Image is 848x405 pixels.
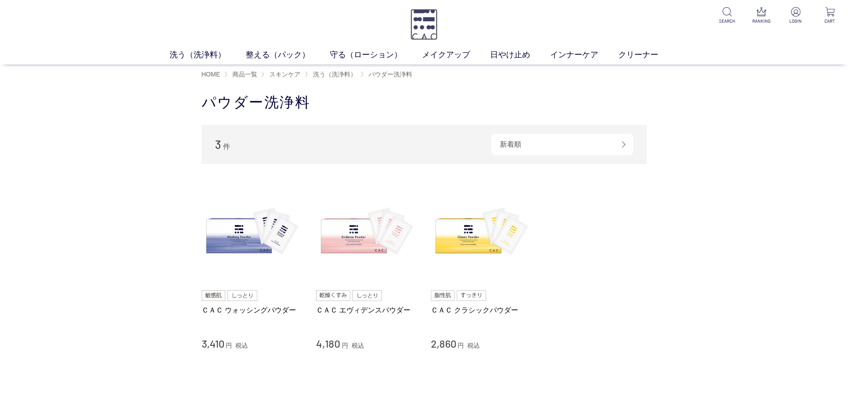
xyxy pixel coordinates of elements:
span: 円 [342,342,348,349]
li: 〉 [305,70,359,79]
p: SEARCH [716,18,738,24]
a: パウダー洗浄料 [367,71,412,78]
a: 日やけ止め [490,49,550,61]
span: 税込 [467,342,480,349]
span: 3 [215,137,221,151]
a: 守る（ローション） [330,49,422,61]
span: 2,860 [431,337,456,350]
img: すっきり [457,290,486,301]
a: CART [819,7,841,24]
span: 税込 [235,342,248,349]
a: SEARCH [716,7,738,24]
img: ＣＡＣ ウォッシングパウダー [202,182,303,283]
span: 税込 [352,342,364,349]
a: スキンケア [268,71,300,78]
p: CART [819,18,841,24]
img: 敏感肌 [202,290,226,301]
a: クリーナー [618,49,678,61]
h1: パウダー洗浄料 [202,93,647,112]
img: 乾燥くすみ [316,290,350,301]
a: 整える（パック） [246,49,330,61]
li: 〉 [361,70,414,79]
img: しっとり [353,290,382,301]
span: 商品一覧 [232,71,257,78]
a: メイクアップ [422,49,490,61]
img: ＣＡＣ エヴィデンスパウダー [316,182,418,283]
span: 3,410 [202,337,224,350]
a: 洗う（洗浄料） [170,49,246,61]
span: 円 [226,342,232,349]
div: 新着順 [491,134,633,155]
img: しっとり [227,290,257,301]
img: 脂性肌 [431,290,454,301]
span: 4,180 [316,337,340,350]
span: スキンケア [269,71,300,78]
p: RANKING [751,18,772,24]
li: 〉 [224,70,260,79]
li: 〉 [261,70,303,79]
img: ＣＡＣ クラシックパウダー [431,182,532,283]
span: パウダー洗浄料 [369,71,412,78]
a: 商品一覧 [231,71,257,78]
span: 洗う（洗浄料） [313,71,357,78]
a: ＣＡＣ エヴィデンスパウダー [316,305,418,315]
a: HOME [202,71,220,78]
a: 洗う（洗浄料） [311,71,357,78]
a: LOGIN [785,7,807,24]
a: インナーケア [550,49,618,61]
img: logo [410,9,438,40]
a: ＣＡＣ クラシックパウダー [431,305,532,315]
p: LOGIN [785,18,807,24]
span: 件 [223,143,230,150]
span: 円 [458,342,464,349]
a: ＣＡＣ ウォッシングパウダー [202,305,303,315]
a: RANKING [751,7,772,24]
